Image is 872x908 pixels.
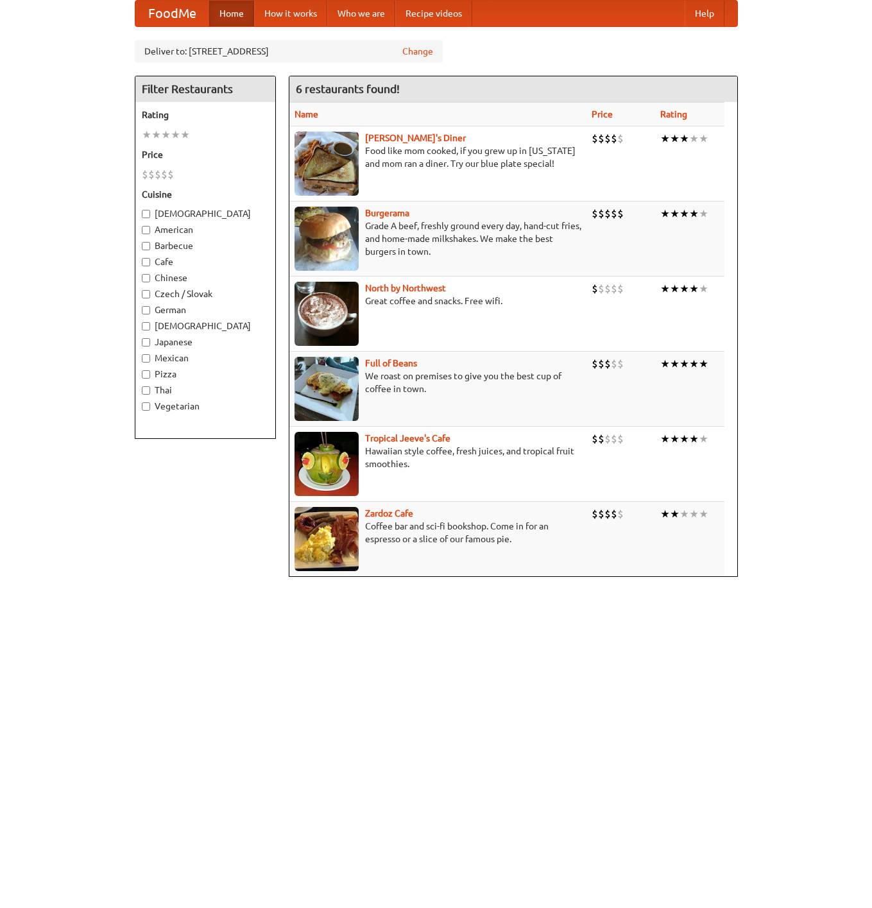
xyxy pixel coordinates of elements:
[151,128,161,142] li: ★
[142,148,269,161] h5: Price
[155,167,161,182] li: $
[142,188,269,201] h5: Cuisine
[142,322,150,330] input: [DEMOGRAPHIC_DATA]
[604,132,611,146] li: $
[699,432,708,446] li: ★
[295,445,581,470] p: Hawaiian style coffee, fresh juices, and tropical fruit smoothies.
[617,282,624,296] li: $
[598,357,604,371] li: $
[365,208,409,218] a: Burgerama
[142,338,150,347] input: Japanese
[670,282,680,296] li: ★
[295,132,359,196] img: sallys.jpg
[598,282,604,296] li: $
[699,132,708,146] li: ★
[142,258,150,266] input: Cafe
[611,282,617,296] li: $
[699,282,708,296] li: ★
[592,432,598,446] li: $
[660,282,670,296] li: ★
[680,432,689,446] li: ★
[592,207,598,221] li: $
[142,128,151,142] li: ★
[611,357,617,371] li: $
[209,1,254,26] a: Home
[142,386,150,395] input: Thai
[699,207,708,221] li: ★
[135,1,209,26] a: FoodMe
[660,109,687,119] a: Rating
[327,1,395,26] a: Who we are
[295,219,581,258] p: Grade A beef, freshly ground every day, hand-cut fries, and home-made milkshakes. We make the bes...
[167,167,174,182] li: $
[660,432,670,446] li: ★
[295,370,581,395] p: We roast on premises to give you the best cup of coffee in town.
[598,432,604,446] li: $
[611,507,617,521] li: $
[617,357,624,371] li: $
[592,282,598,296] li: $
[295,144,581,170] p: Food like mom cooked, if you grew up in [US_STATE] and mom ran a diner. Try our blue plate special!
[617,132,624,146] li: $
[402,45,433,58] a: Change
[180,128,190,142] li: ★
[161,167,167,182] li: $
[142,255,269,268] label: Cafe
[660,132,670,146] li: ★
[171,128,180,142] li: ★
[592,109,613,119] a: Price
[295,520,581,545] p: Coffee bar and sci-fi bookshop. Come in for an espresso or a slice of our famous pie.
[142,384,269,397] label: Thai
[617,432,624,446] li: $
[660,207,670,221] li: ★
[670,132,680,146] li: ★
[142,306,150,314] input: German
[295,507,359,571] img: zardoz.jpg
[365,508,413,518] a: Zardoz Cafe
[617,507,624,521] li: $
[611,432,617,446] li: $
[617,207,624,221] li: $
[142,287,269,300] label: Czech / Slovak
[142,274,150,282] input: Chinese
[604,207,611,221] li: $
[365,433,450,443] a: Tropical Jeeve's Cafe
[598,207,604,221] li: $
[680,507,689,521] li: ★
[254,1,327,26] a: How it works
[365,358,417,368] b: Full of Beans
[689,432,699,446] li: ★
[365,133,466,143] a: [PERSON_NAME]'s Diner
[604,507,611,521] li: $
[689,507,699,521] li: ★
[142,402,150,411] input: Vegetarian
[592,357,598,371] li: $
[611,207,617,221] li: $
[142,210,150,218] input: [DEMOGRAPHIC_DATA]
[670,207,680,221] li: ★
[689,282,699,296] li: ★
[699,357,708,371] li: ★
[598,507,604,521] li: $
[365,283,446,293] a: North by Northwest
[135,40,443,63] div: Deliver to: [STREET_ADDRESS]
[604,357,611,371] li: $
[660,507,670,521] li: ★
[611,132,617,146] li: $
[142,400,269,413] label: Vegetarian
[670,357,680,371] li: ★
[689,207,699,221] li: ★
[295,357,359,421] img: beans.jpg
[680,282,689,296] li: ★
[142,370,150,379] input: Pizza
[142,239,269,252] label: Barbecue
[685,1,724,26] a: Help
[142,271,269,284] label: Chinese
[296,83,400,95] ng-pluralize: 6 restaurants found!
[142,242,150,250] input: Barbecue
[142,226,150,234] input: American
[699,507,708,521] li: ★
